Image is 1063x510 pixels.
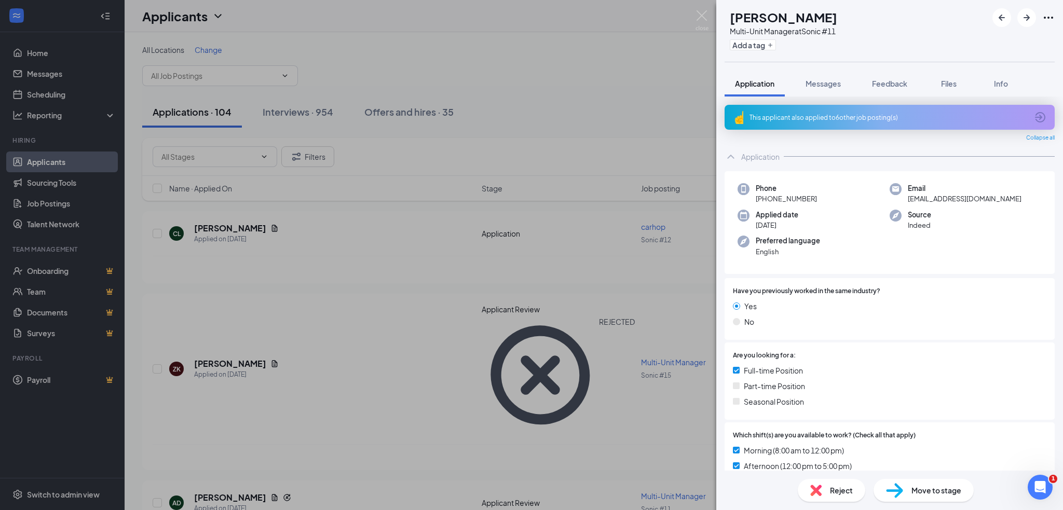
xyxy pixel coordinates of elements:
span: Collapse all [1026,134,1055,142]
span: Messages [806,79,841,88]
span: Source [908,210,931,220]
span: Have you previously worked in the same industry? [733,286,880,296]
span: [EMAIL_ADDRESS][DOMAIN_NAME] [908,194,1021,204]
svg: Ellipses [1042,11,1055,24]
span: English [756,246,820,257]
span: Full-time Position [744,365,803,376]
span: Move to stage [911,485,961,496]
span: Seasonal Position [744,396,804,407]
div: Multi-Unit Manager at Sonic #11 [730,26,837,36]
span: Application [735,79,774,88]
button: PlusAdd a tag [730,39,776,50]
span: 1 [1049,475,1057,483]
div: This applicant also applied to 6 other job posting(s) [749,113,1028,122]
span: Phone [756,183,817,194]
button: ArrowLeftNew [992,8,1011,27]
span: Reject [830,485,853,496]
h1: [PERSON_NAME] [730,8,837,26]
span: Yes [744,300,757,312]
svg: ArrowRight [1020,11,1033,24]
iframe: Intercom live chat [1028,475,1053,500]
svg: ChevronUp [725,150,737,163]
span: Preferred language [756,236,820,246]
span: Info [994,79,1008,88]
span: Which shift(s) are you available to work? (Check all that apply) [733,431,916,440]
span: [PHONE_NUMBER] [756,194,817,204]
span: Email [908,183,1021,194]
span: No [744,316,754,327]
svg: Plus [767,42,773,48]
span: Indeed [908,220,931,230]
span: Applied date [756,210,798,220]
span: Part-time Position [744,380,805,392]
button: ArrowRight [1017,8,1036,27]
span: Feedback [872,79,907,88]
div: Application [741,151,780,162]
svg: ArrowLeftNew [996,11,1008,24]
span: Are you looking for a: [733,351,796,361]
span: Afternoon (12:00 pm to 5:00 pm) [744,460,852,472]
span: Morning (8:00 am to 12:00 pm) [744,445,844,456]
span: Files [941,79,957,88]
svg: ArrowCircle [1034,111,1046,123]
span: [DATE] [756,220,798,230]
